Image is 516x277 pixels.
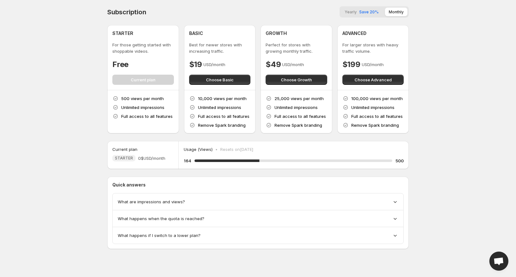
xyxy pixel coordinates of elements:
[198,95,247,102] p: 10,000 views per month
[354,77,392,83] span: Choose Advanced
[362,61,384,68] p: USD/month
[206,77,234,83] span: Choose Basic
[215,146,218,152] p: •
[121,104,164,111] p: Unlimited impressions
[203,61,225,68] p: USD/month
[118,232,201,239] span: What happens if I switch to a lower plan?
[189,75,251,85] button: Choose Basic
[275,122,322,128] p: Remove Spark branding
[189,30,203,37] h4: BASIC
[112,42,174,54] p: For those getting started with shoppable videos.
[351,113,403,119] p: Full access to all features
[275,95,324,102] p: 25,000 views per month
[121,95,164,102] p: 500 views per month
[112,146,137,152] h5: Current plan
[107,8,146,16] h4: Subscription
[184,158,191,164] h5: 164
[282,61,304,68] p: USD/month
[112,30,133,37] h4: STARTER
[275,113,326,119] p: Full access to all features
[351,104,394,111] p: Unlimited impressions
[395,158,404,164] h5: 500
[189,42,251,54] p: Best for newer stores with increasing traffic.
[385,8,407,16] button: Monthly
[359,10,379,14] span: Save 20%
[118,215,204,222] span: What happens when the quota is reached?
[198,122,246,128] p: Remove Spark branding
[118,199,185,205] span: What are impressions and views?
[489,252,508,271] a: Open chat
[112,59,129,70] h4: Free
[138,155,165,161] span: 0$ USD/month
[121,113,173,119] p: Full access to all features
[189,59,202,70] h4: $19
[266,75,327,85] button: Choose Growth
[198,113,249,119] p: Full access to all features
[266,59,281,70] h4: $49
[345,10,357,14] span: Yearly
[342,42,404,54] p: For larger stores with heavy traffic volume.
[342,59,361,70] h4: $199
[266,42,327,54] p: Perfect for stores with growing monthly traffic.
[198,104,241,111] p: Unlimited impressions
[112,182,404,188] p: Quick answers
[220,146,253,152] p: Resets on [DATE]
[266,30,287,37] h4: GROWTH
[115,156,133,161] span: STARTER
[275,104,318,111] p: Unlimited impressions
[342,30,367,37] h4: ADVANCED
[341,8,382,16] button: YearlySave 20%
[281,77,312,83] span: Choose Growth
[351,122,399,128] p: Remove Spark branding
[184,146,213,152] p: Usage (Views)
[342,75,404,85] button: Choose Advanced
[351,95,403,102] p: 100,000 views per month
